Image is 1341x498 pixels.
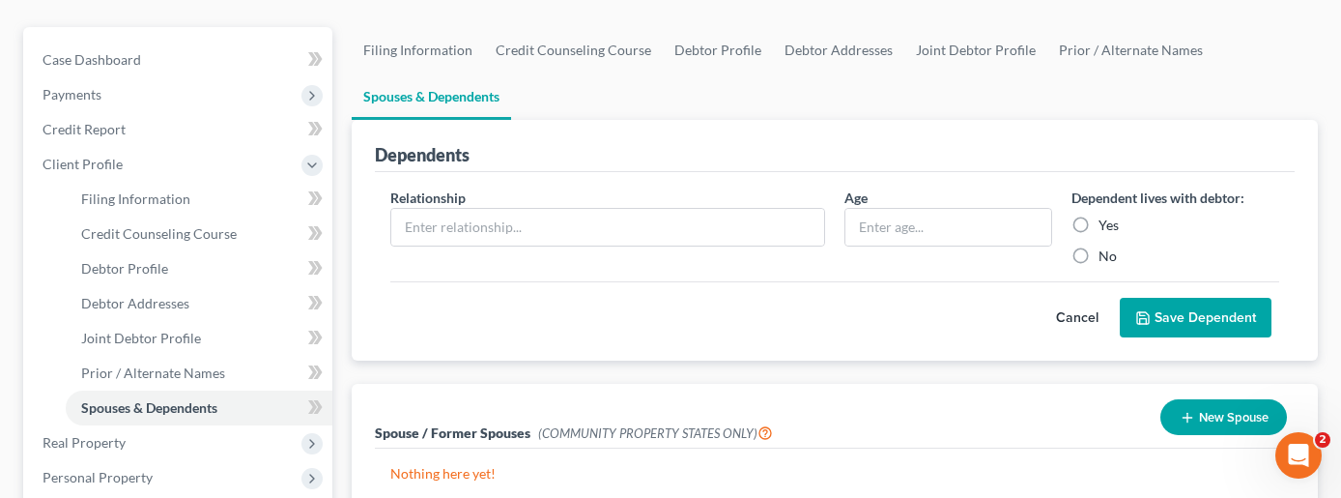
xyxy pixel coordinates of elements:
input: Enter relationship... [391,209,824,246]
a: Debtor Addresses [773,27,904,73]
input: Enter age... [845,209,1051,246]
iframe: Intercom live chat [1275,432,1322,479]
a: Spouses & Dependents [352,73,511,120]
span: Credit Report [43,121,126,137]
a: Debtor Profile [66,251,332,286]
button: New Spouse [1160,399,1287,435]
a: Filing Information [66,182,332,217]
span: 2 [1315,432,1330,448]
span: Case Dashboard [43,51,141,68]
button: Cancel [1035,299,1120,337]
span: Personal Property [43,469,153,485]
a: Prior / Alternate Names [1047,27,1214,73]
span: Client Profile [43,156,123,172]
a: Credit Report [27,112,332,147]
a: Spouses & Dependents [66,391,332,425]
label: Yes [1098,216,1119,235]
span: Spouse / Former Spouses [375,425,530,441]
label: Dependent lives with debtor: [1071,188,1244,208]
span: Joint Debtor Profile [81,330,201,346]
span: Filing Information [81,190,190,207]
a: Case Dashboard [27,43,332,77]
a: Debtor Addresses [66,286,332,321]
label: Age [844,188,868,208]
a: Debtor Profile [663,27,773,73]
a: Joint Debtor Profile [904,27,1047,73]
span: Credit Counseling Course [81,225,237,242]
button: Save Dependent [1120,298,1271,338]
p: Nothing here yet! [390,464,1279,483]
span: (COMMUNITY PROPERTY STATES ONLY) [538,425,773,441]
label: No [1098,247,1117,266]
span: Debtor Profile [81,260,168,277]
div: Dependents [375,143,470,166]
span: Prior / Alternate Names [81,365,225,381]
a: Filing Information [352,27,484,73]
a: Prior / Alternate Names [66,356,332,391]
span: Spouses & Dependents [81,399,217,416]
a: Credit Counseling Course [66,217,332,251]
a: Joint Debtor Profile [66,321,332,356]
span: Payments [43,86,101,103]
a: Credit Counseling Course [484,27,663,73]
span: Real Property [43,434,126,451]
span: Debtor Addresses [81,295,189,311]
span: Relationship [390,190,466,206]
